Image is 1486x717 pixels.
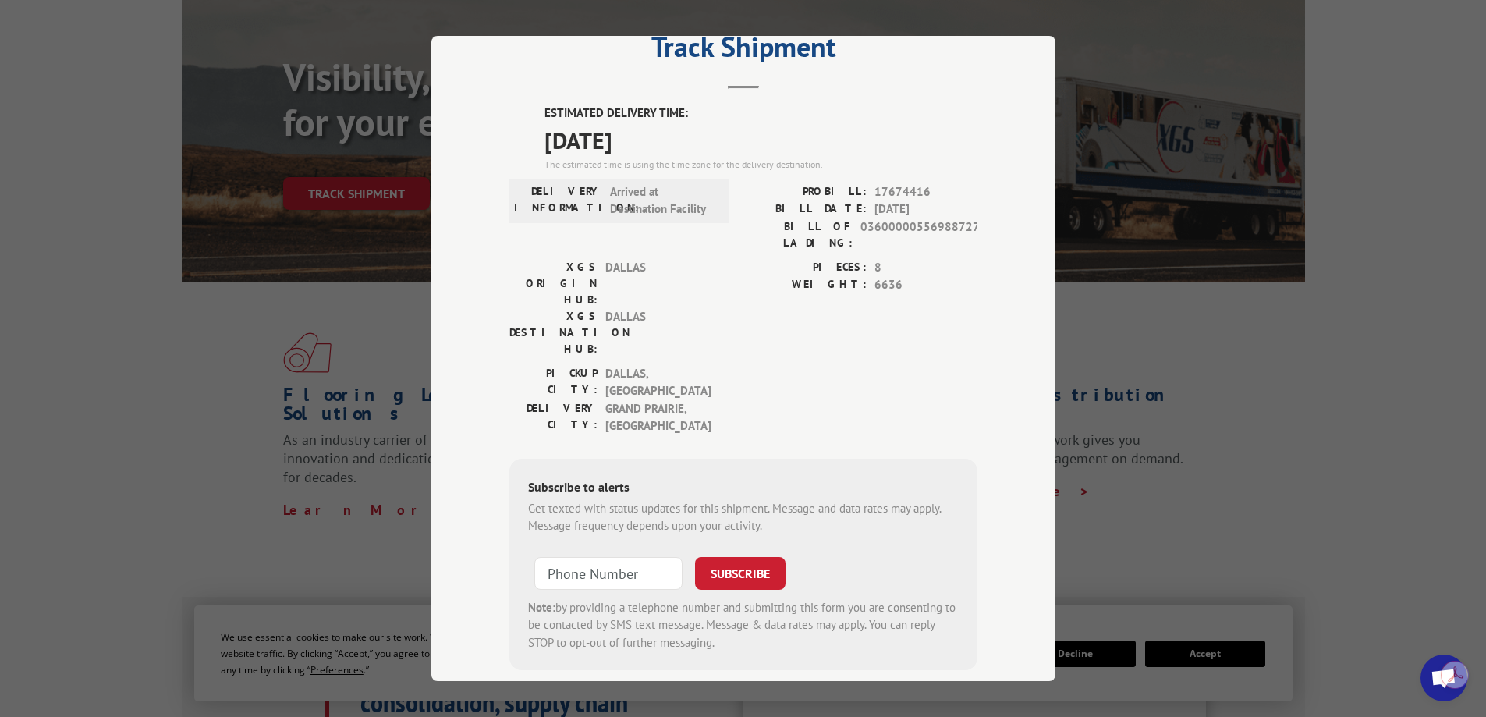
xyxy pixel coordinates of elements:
span: 17674416 [874,183,977,201]
span: 6636 [874,276,977,294]
span: DALLAS [605,308,711,357]
span: 8 [874,259,977,277]
label: BILL DATE: [743,201,867,218]
label: PROBILL: [743,183,867,201]
span: 03600000556988727 [860,218,977,251]
h2: Track Shipment [509,36,977,66]
label: BILL OF LADING: [743,218,853,251]
label: PIECES: [743,259,867,277]
span: Arrived at Destination Facility [610,183,715,218]
span: [DATE] [544,122,977,158]
label: ESTIMATED DELIVERY TIME: [544,105,977,122]
label: PICKUP CITY: [509,365,598,400]
label: WEIGHT: [743,276,867,294]
div: Get texted with status updates for this shipment. Message and data rates may apply. Message frequ... [528,500,959,535]
label: DELIVERY CITY: [509,400,598,435]
div: Subscribe to alerts [528,477,959,500]
span: GRAND PRAIRIE , [GEOGRAPHIC_DATA] [605,400,711,435]
input: Phone Number [534,557,683,590]
label: XGS ORIGIN HUB: [509,259,598,308]
button: SUBSCRIBE [695,557,786,590]
label: DELIVERY INFORMATION: [514,183,602,218]
span: [DATE] [874,201,977,218]
div: by providing a telephone number and submitting this form you are consenting to be contacted by SM... [528,599,959,652]
div: The estimated time is using the time zone for the delivery destination. [544,158,977,172]
span: DALLAS [605,259,711,308]
span: DALLAS , [GEOGRAPHIC_DATA] [605,365,711,400]
label: XGS DESTINATION HUB: [509,308,598,357]
strong: Note: [528,600,555,615]
div: Open chat [1420,655,1467,701]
